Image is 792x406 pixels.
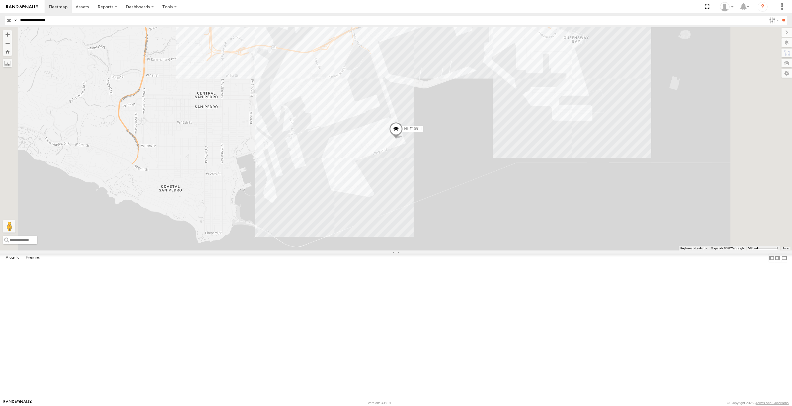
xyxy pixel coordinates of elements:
label: Search Query [13,16,18,25]
label: Search Filter Options [767,16,780,25]
label: Assets [2,254,22,263]
button: Zoom out [3,39,12,47]
button: Keyboard shortcuts [680,246,707,250]
button: Map Scale: 500 m per 63 pixels [746,246,780,250]
button: Zoom in [3,30,12,39]
label: Dock Summary Table to the Right [775,254,781,263]
i: ? [758,2,768,12]
div: Version: 308.01 [368,401,391,405]
span: Map data ©2025 Google [711,246,744,250]
a: Terms (opens in new tab) [783,247,789,249]
label: Measure [3,59,12,67]
a: Terms and Conditions [756,401,789,405]
div: Zulema McIntosch [718,2,736,11]
div: © Copyright 2025 - [727,401,789,405]
label: Dock Summary Table to the Left [768,254,775,263]
button: Zoom Home [3,47,12,56]
img: rand-logo.svg [6,5,38,9]
button: Drag Pegman onto the map to open Street View [3,220,15,233]
span: 500 m [748,246,757,250]
label: Fences [23,254,43,263]
label: Hide Summary Table [781,254,787,263]
label: Map Settings [781,69,792,78]
a: Visit our Website [3,400,32,406]
span: NHZ10911 [404,127,422,131]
